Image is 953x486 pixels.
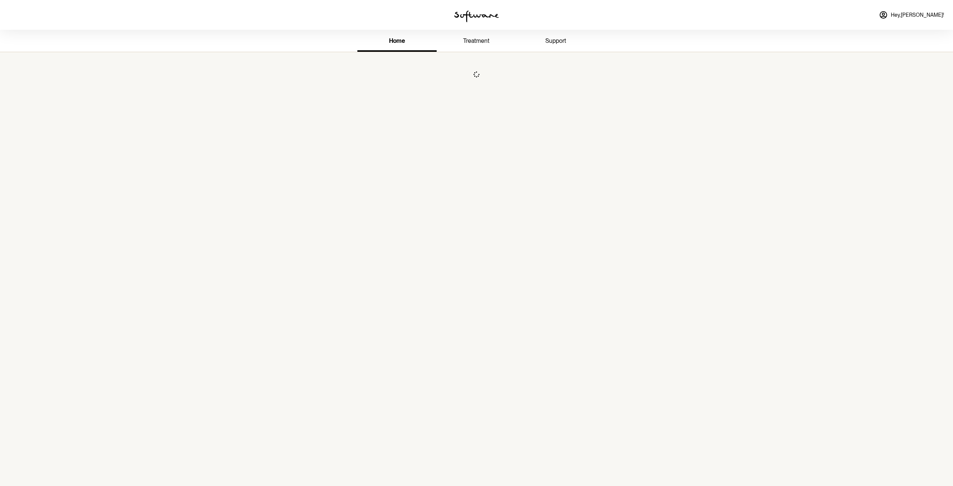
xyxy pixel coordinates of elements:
a: treatment [437,31,516,52]
a: support [516,31,596,52]
span: treatment [463,37,490,44]
span: Hey, [PERSON_NAME] ! [891,12,944,18]
a: Hey,[PERSON_NAME]! [874,6,949,24]
a: home [357,31,437,52]
img: software logo [454,10,499,22]
span: support [545,37,566,44]
span: home [389,37,405,44]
